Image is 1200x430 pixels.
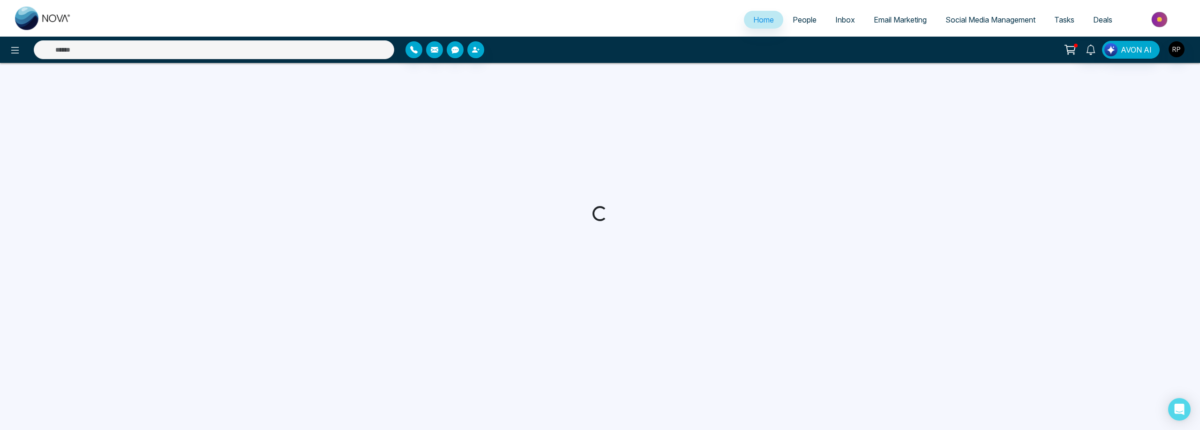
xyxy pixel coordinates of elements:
img: User Avatar [1169,41,1185,57]
img: Market-place.gif [1126,9,1194,30]
img: Nova CRM Logo [15,7,71,30]
span: Email Marketing [874,15,927,24]
a: Home [744,11,783,29]
img: Lead Flow [1104,43,1117,56]
div: Open Intercom Messenger [1168,398,1191,421]
span: AVON AI [1121,44,1152,55]
span: Home [753,15,774,24]
a: Tasks [1045,11,1084,29]
span: People [793,15,817,24]
a: Deals [1084,11,1122,29]
a: Inbox [826,11,864,29]
a: People [783,11,826,29]
span: Tasks [1054,15,1074,24]
span: Deals [1093,15,1112,24]
button: AVON AI [1102,41,1160,59]
span: Inbox [835,15,855,24]
span: Social Media Management [945,15,1035,24]
a: Social Media Management [936,11,1045,29]
a: Email Marketing [864,11,936,29]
